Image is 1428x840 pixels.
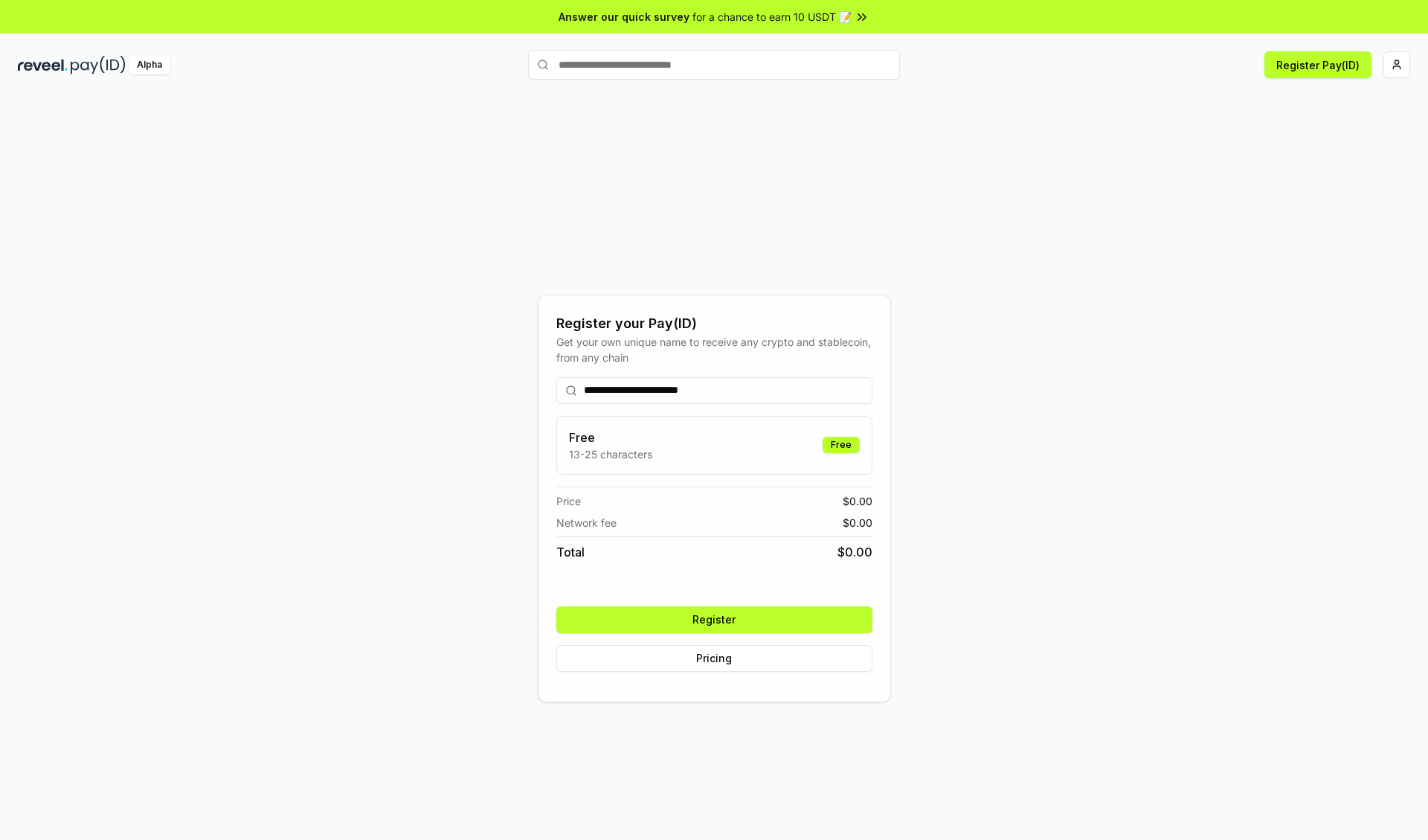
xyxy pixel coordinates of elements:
[837,543,872,561] span: $ 0.00
[556,313,872,334] div: Register your Pay(ID)
[71,56,126,74] img: pay_id
[556,543,585,561] span: Total
[1264,51,1371,78] button: Register Pay(ID)
[556,334,872,365] div: Get your own unique name to receive any crypto and stablecoin, from any chain
[823,437,860,453] div: Free
[569,429,652,446] h3: Free
[18,56,68,74] img: reveel_dark
[556,606,872,633] button: Register
[692,9,852,25] span: for a chance to earn 10 USDT 📝
[843,493,872,509] span: $ 0.00
[843,515,872,530] span: $ 0.00
[559,9,689,25] span: Answer our quick survey
[556,493,581,509] span: Price
[569,446,652,462] p: 13-25 characters
[556,515,617,530] span: Network fee
[129,56,170,74] div: Alpha
[556,645,872,672] button: Pricing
